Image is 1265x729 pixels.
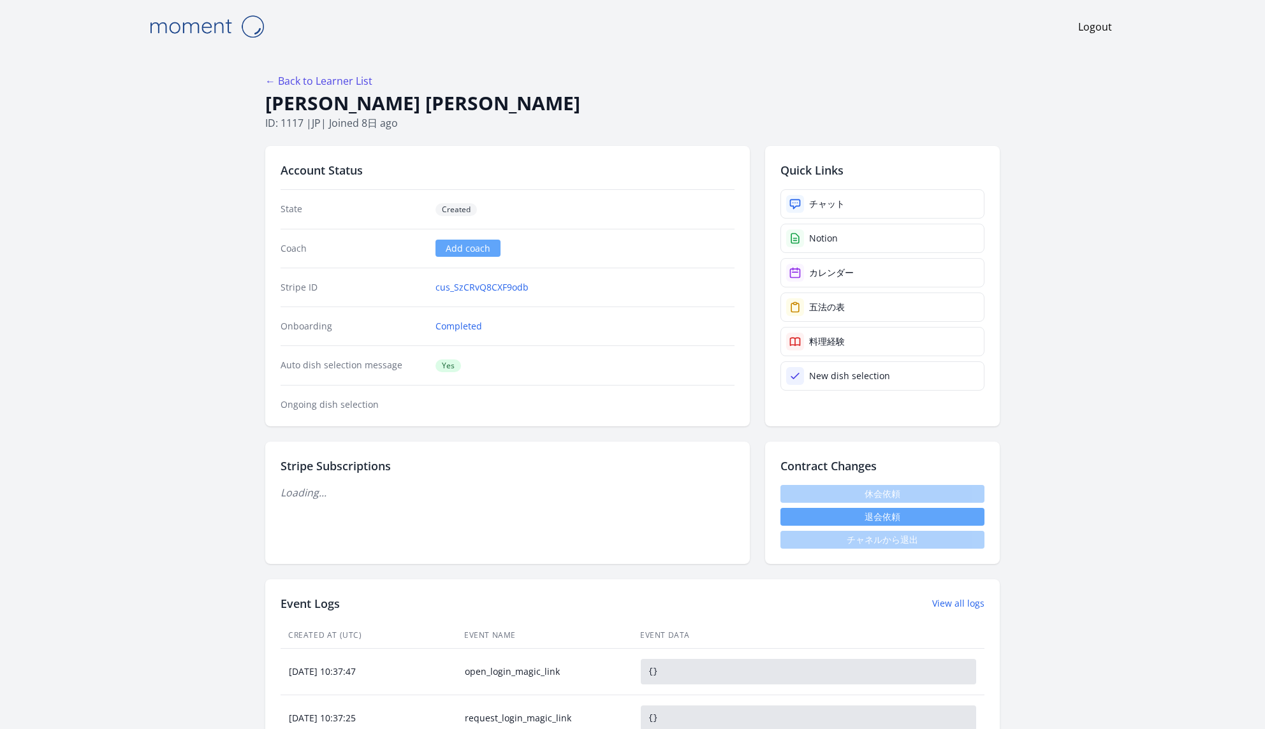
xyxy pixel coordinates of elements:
[281,320,425,333] dt: Onboarding
[780,189,984,219] a: チャット
[281,485,735,500] p: Loading...
[809,232,838,245] div: Notion
[457,712,632,725] div: request_login_magic_link
[641,659,976,684] pre: {}
[435,320,482,333] a: Completed
[457,665,632,678] div: open_login_magic_link
[809,301,845,314] div: 五法の表
[809,198,845,210] div: チャット
[281,398,425,411] dt: Ongoing dish selection
[780,361,984,391] a: New dish selection
[780,485,984,503] span: 休会依頼
[932,597,984,610] a: View all logs
[780,327,984,356] a: 料理経験
[281,595,340,612] h2: Event Logs
[265,91,1000,115] h1: [PERSON_NAME] [PERSON_NAME]
[281,665,456,678] div: [DATE] 10:37:47
[809,335,845,348] div: 料理経験
[265,74,372,88] a: ← Back to Learner List
[780,224,984,253] a: Notion
[281,203,425,216] dt: State
[281,161,735,179] h2: Account Status
[1078,19,1112,34] a: Logout
[457,623,632,649] th: Event Name
[632,623,984,649] th: Event Data
[281,281,425,294] dt: Stripe ID
[780,161,984,179] h2: Quick Links
[780,531,984,549] span: チャネルから退出
[281,712,456,725] div: [DATE] 10:37:25
[435,203,477,216] span: Created
[143,10,270,43] img: Moment
[265,115,1000,131] p: ID: 1117 | | Joined 8日 ago
[281,359,425,372] dt: Auto dish selection message
[780,292,984,322] a: 五法の表
[435,240,501,257] a: Add coach
[312,116,321,130] span: jp
[809,266,854,279] div: カレンダー
[809,370,890,382] div: New dish selection
[435,281,529,294] a: cus_SzCRvQ8CXF9odb
[281,623,457,649] th: Created At (UTC)
[780,508,984,526] button: 退会依頼
[780,457,984,475] h2: Contract Changes
[780,258,984,287] a: カレンダー
[281,242,425,255] dt: Coach
[281,457,735,475] h2: Stripe Subscriptions
[435,359,461,372] span: Yes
